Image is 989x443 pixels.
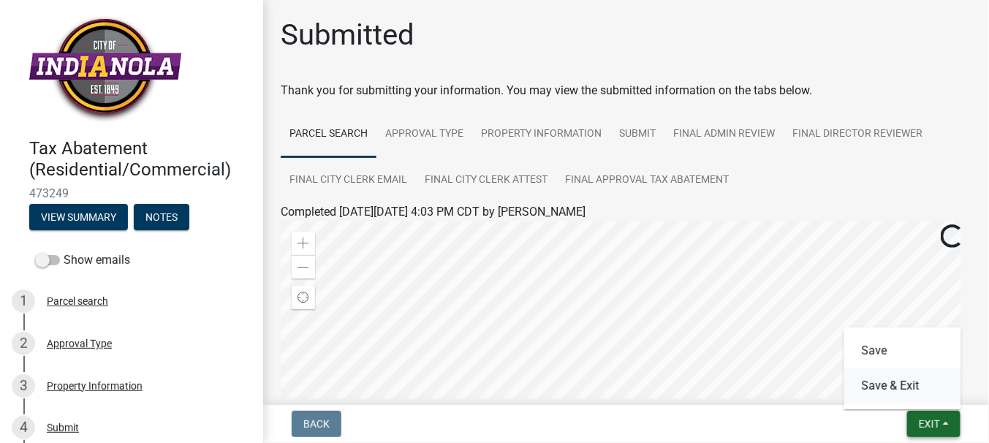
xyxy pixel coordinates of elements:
div: 2 [12,332,35,355]
a: Property Information [472,111,610,158]
span: Back [303,418,330,430]
img: City of Indianola, Iowa [29,15,181,123]
label: Show emails [35,251,130,269]
button: Back [292,411,341,437]
div: Zoom out [292,255,315,279]
button: Notes [134,204,189,230]
a: Final City Clerk Attest [416,157,556,204]
a: Final City Clerk Email [281,157,416,204]
a: Final Approval Tax Abatement [556,157,738,204]
button: Exit [907,411,960,437]
div: Parcel search [47,296,108,306]
span: Exit [919,418,940,430]
wm-modal-confirm: Summary [29,212,128,224]
div: 3 [12,374,35,398]
span: Completed [DATE][DATE] 4:03 PM CDT by [PERSON_NAME] [281,205,586,219]
div: Approval Type [47,338,112,349]
a: Submit [610,111,664,158]
a: Final Director Reviewer [784,111,931,158]
span: 473249 [29,186,234,200]
button: View Summary [29,204,128,230]
a: Approval Type [376,111,472,158]
div: Submit [47,423,79,433]
a: Final Admin Review [664,111,784,158]
div: Thank you for submitting your information. You may view the submitted information on the tabs below. [281,82,971,99]
div: Property Information [47,381,143,391]
button: Save & Exit [844,368,961,404]
div: 1 [12,289,35,313]
div: Find my location [292,286,315,309]
h4: Tax Abatement (Residential/Commercial) [29,138,251,181]
div: Zoom in [292,232,315,255]
h1: Submitted [281,18,414,53]
wm-modal-confirm: Notes [134,212,189,224]
div: 4 [12,416,35,439]
a: Parcel search [281,111,376,158]
div: Exit [844,327,961,409]
button: Save [844,333,961,368]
